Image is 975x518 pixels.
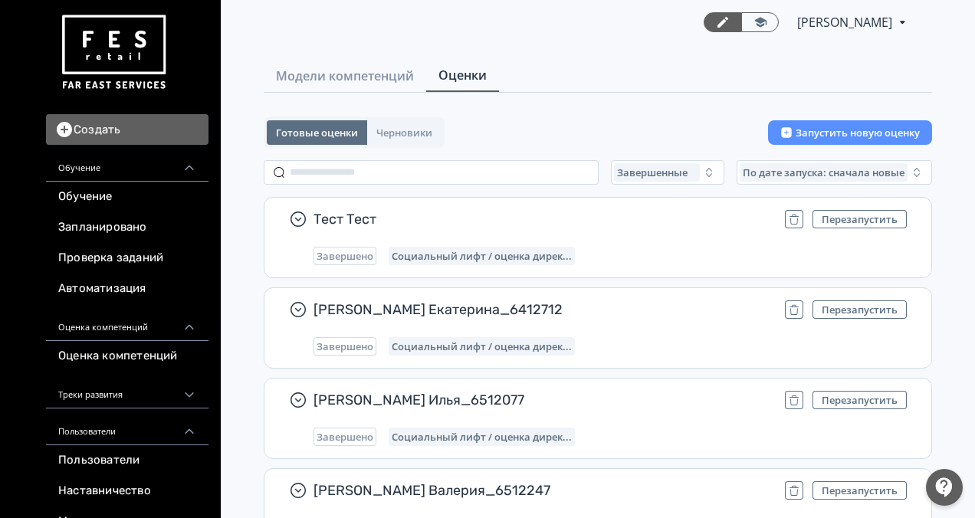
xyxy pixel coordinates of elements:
[46,476,208,507] a: Наставничество
[737,160,932,185] button: По дате запуска: сначала новые
[797,13,895,31] span: Светлана Илюхина
[46,243,208,274] a: Проверка заданий
[317,431,373,443] span: Завершено
[392,340,572,352] span: Социальный лифт / оценка директора магазина
[46,341,208,372] a: Оценка компетенций
[46,445,208,476] a: Пользователи
[317,340,373,352] span: Завершено
[314,210,773,228] span: Тест Тест
[392,250,572,262] span: Социальный лифт / оценка директора магазина
[812,300,907,319] button: Перезапустить
[611,160,724,185] button: Завершенные
[438,66,487,84] span: Оценки
[392,431,572,443] span: Социальный лифт / оценка директора магазина
[768,120,932,145] button: Запустить новую оценку
[267,120,367,145] button: Готовые оценки
[46,304,208,341] div: Оценка компетенций
[812,391,907,409] button: Перезапустить
[314,300,773,319] span: [PERSON_NAME] Екатерина_6412712
[46,212,208,243] a: Запланировано
[617,166,688,179] span: Завершенные
[276,67,414,85] span: Модели компетенций
[812,210,907,228] button: Перезапустить
[743,166,904,179] span: По дате запуска: сначала новые
[46,372,208,408] div: Треки развития
[314,481,773,500] span: [PERSON_NAME] Валерия_6512247
[46,274,208,304] a: Автоматизация
[58,9,169,96] img: https://files.teachbase.ru/system/account/57463/logo/medium-936fc5084dd2c598f50a98b9cbe0469a.png
[276,126,358,139] span: Готовые оценки
[741,12,779,32] a: Переключиться в режим ученика
[46,145,208,182] div: Обучение
[314,391,773,409] span: [PERSON_NAME] Илья_6512077
[46,114,208,145] button: Создать
[367,120,442,145] button: Черновики
[376,126,432,139] span: Черновики
[46,182,208,212] a: Обучение
[317,250,373,262] span: Завершено
[46,408,208,445] div: Пользователи
[812,481,907,500] button: Перезапустить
